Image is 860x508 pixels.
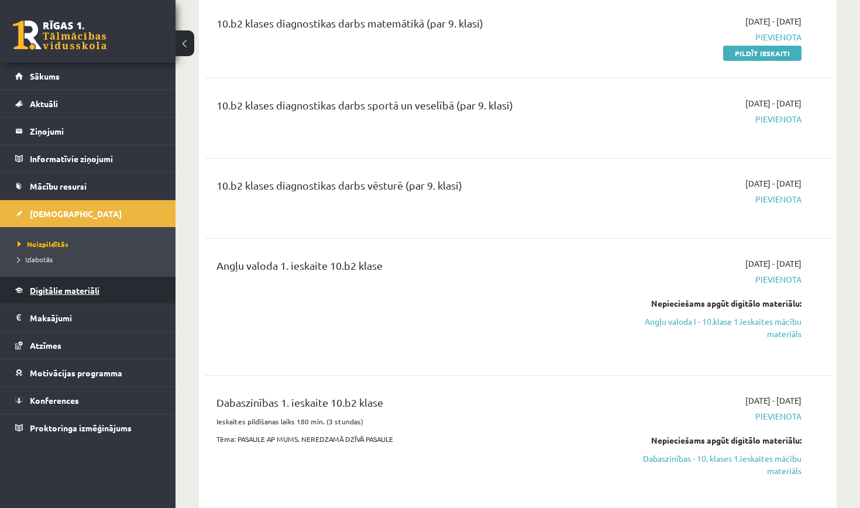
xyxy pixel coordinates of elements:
span: Pievienota [618,113,801,125]
span: [DEMOGRAPHIC_DATA] [30,208,122,219]
a: Rīgas 1. Tālmācības vidusskola [13,20,106,50]
span: [DATE] - [DATE] [745,258,801,270]
div: Nepieciešams apgūt digitālo materiālu: [618,297,801,310]
span: Digitālie materiāli [30,285,99,296]
span: Konferences [30,395,79,406]
a: Digitālie materiāli [15,277,161,304]
legend: Maksājumi [30,304,161,331]
a: Proktoringa izmēģinājums [15,414,161,441]
a: Aktuāli [15,90,161,117]
span: Pievienota [618,193,801,205]
a: Mācību resursi [15,173,161,200]
div: 10.b2 klases diagnostikas darbs vēsturē (par 9. klasi) [216,177,601,199]
a: Atzīmes [15,332,161,359]
div: 10.b2 klases diagnostikas darbs matemātikā (par 9. klasi) [216,15,601,37]
span: Sākums [30,71,60,81]
span: Motivācijas programma [30,368,122,378]
span: Neizpildītās [18,239,68,249]
a: [DEMOGRAPHIC_DATA] [15,200,161,227]
p: Tēma: PASAULE AP MUMS. NEREDZAMĀ DZĪVĀ PASAULE [216,434,601,444]
span: [DATE] - [DATE] [745,177,801,190]
a: Informatīvie ziņojumi [15,145,161,172]
div: Dabaszinības 1. ieskaite 10.b2 klase [216,394,601,416]
div: Nepieciešams apgūt digitālo materiālu: [618,434,801,447]
span: Pievienota [618,410,801,423]
span: [DATE] - [DATE] [745,15,801,28]
a: Sākums [15,63,161,90]
span: Izlabotās [18,255,53,264]
span: [DATE] - [DATE] [745,97,801,109]
a: Izlabotās [18,254,164,265]
span: Mācību resursi [30,181,87,191]
div: Angļu valoda 1. ieskaite 10.b2 klase [216,258,601,279]
span: [DATE] - [DATE] [745,394,801,407]
legend: Ziņojumi [30,118,161,145]
a: Pildīt ieskaiti [723,46,801,61]
a: Ziņojumi [15,118,161,145]
legend: Informatīvie ziņojumi [30,145,161,172]
p: Ieskaites pildīšanas laiks 180 min. (3 stundas) [216,416,601,427]
a: Motivācijas programma [15,359,161,386]
span: Aktuāli [30,98,58,109]
a: Maksājumi [15,304,161,331]
div: 10.b2 klases diagnostikas darbs sportā un veselībā (par 9. klasi) [216,97,601,119]
a: Neizpildītās [18,239,164,249]
span: Pievienota [618,273,801,286]
a: Konferences [15,387,161,414]
span: Pievienota [618,31,801,43]
span: Atzīmes [30,340,61,351]
a: Angļu valoda I - 10.klase 1.ieskaites mācību materiāls [618,315,801,340]
span: Proktoringa izmēģinājums [30,423,132,433]
a: Dabaszinības - 10. klases 1.ieskaites mācību materiāls [618,452,801,477]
